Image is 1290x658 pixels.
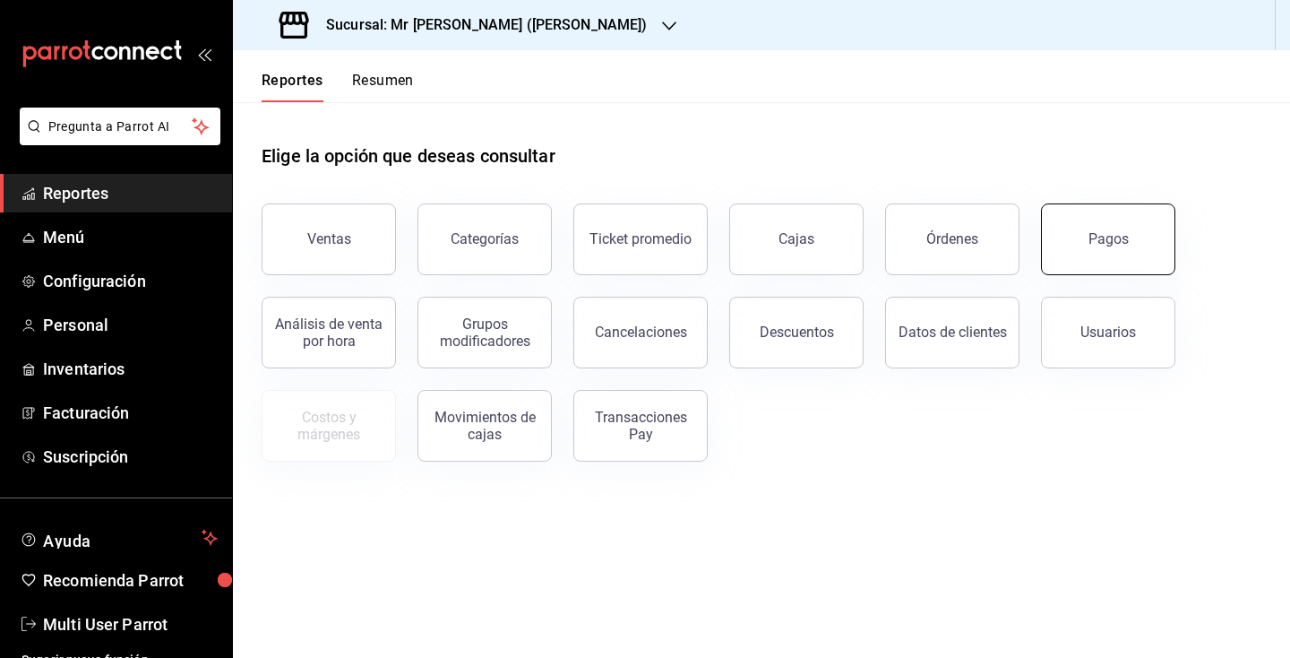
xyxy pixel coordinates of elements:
[1088,230,1129,247] div: Pagos
[573,203,708,275] button: Ticket promedio
[43,269,218,293] span: Configuración
[197,47,211,61] button: open_drawer_menu
[13,130,220,149] a: Pregunta a Parrot AI
[585,409,696,443] div: Transacciones Pay
[926,230,978,247] div: Órdenes
[262,390,396,462] button: Contrata inventarios para ver este reporte
[262,203,396,275] button: Ventas
[262,143,555,169] h1: Elige la opción que deseas consultar
[429,316,540,350] div: Grupos modificadores
[417,203,552,275] button: Categorías
[43,357,218,381] span: Inventarios
[573,297,708,368] button: Cancelaciones
[778,230,814,247] div: Cajas
[885,297,1019,368] button: Datos de clientes
[43,527,194,549] span: Ayuda
[595,324,687,341] div: Cancelaciones
[307,230,351,247] div: Ventas
[262,72,323,102] button: Reportes
[451,230,519,247] div: Categorías
[48,117,193,136] span: Pregunta a Parrot AI
[262,297,396,368] button: Análisis de venta por hora
[43,568,218,593] span: Recomienda Parrot
[729,297,864,368] button: Descuentos
[573,390,708,462] button: Transacciones Pay
[1080,324,1136,341] div: Usuarios
[1041,203,1175,275] button: Pagos
[352,72,414,102] button: Resumen
[20,108,220,145] button: Pregunta a Parrot AI
[589,230,692,247] div: Ticket promedio
[43,445,218,469] span: Suscripción
[760,324,834,341] div: Descuentos
[43,612,218,636] span: Multi User Parrot
[43,181,218,205] span: Reportes
[1041,297,1175,368] button: Usuarios
[899,324,1007,341] div: Datos de clientes
[43,401,218,425] span: Facturación
[429,409,540,443] div: Movimientos de cajas
[273,316,384,350] div: Análisis de venta por hora
[885,203,1019,275] button: Órdenes
[43,225,218,249] span: Menú
[729,203,864,275] button: Cajas
[417,297,552,368] button: Grupos modificadores
[417,390,552,462] button: Movimientos de cajas
[312,14,648,36] h3: Sucursal: Mr [PERSON_NAME] ([PERSON_NAME])
[43,313,218,337] span: Personal
[262,72,414,102] div: navigation tabs
[273,409,384,443] div: Costos y márgenes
